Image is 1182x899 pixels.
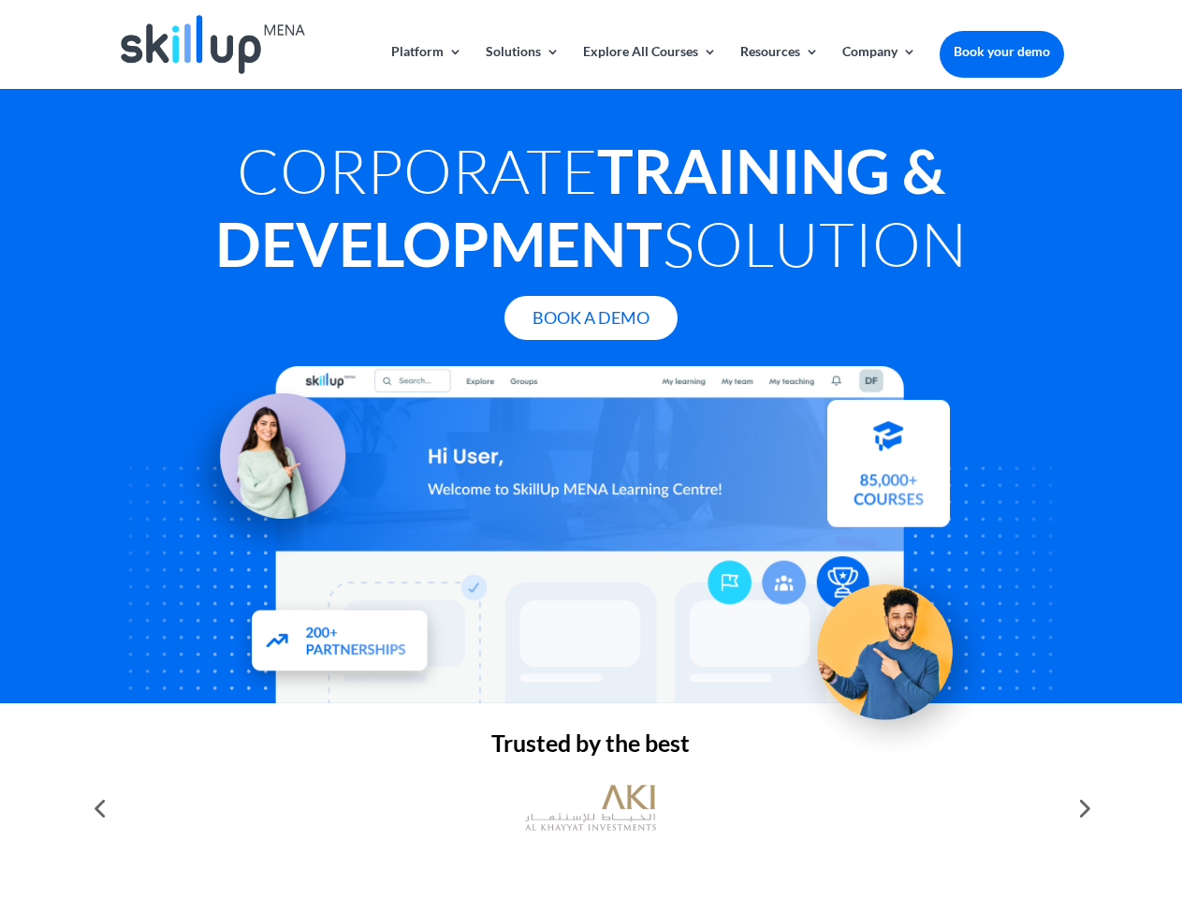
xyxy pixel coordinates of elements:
[583,45,717,89] a: Explore All Courses
[175,373,364,562] img: Learning Management Solution - SkillUp
[790,545,998,753] img: Upskill your workforce - SkillUp
[504,296,678,340] a: Book A Demo
[525,775,656,841] img: al khayyat investments logo
[740,45,819,89] a: Resources
[121,15,304,74] img: Skillup Mena
[391,45,462,89] a: Platform
[118,134,1063,289] h1: Corporate Solution
[215,134,945,280] strong: Training & Development
[940,31,1064,72] a: Book your demo
[486,45,560,89] a: Solutions
[118,731,1063,764] h2: Trusted by the best
[870,697,1182,899] iframe: Chat Widget
[827,407,950,535] img: Courses library - SkillUp MENA
[232,592,449,694] img: Partners - SkillUp Mena
[842,45,916,89] a: Company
